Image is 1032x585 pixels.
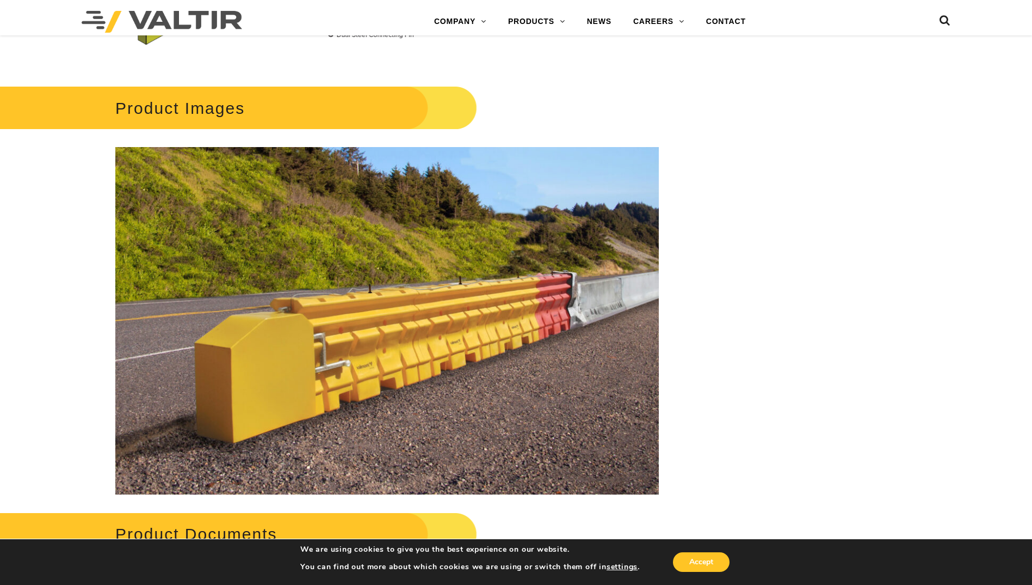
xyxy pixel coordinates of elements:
[695,11,757,33] a: CONTACT
[673,552,730,572] button: Accept
[607,562,638,572] button: settings
[576,11,622,33] a: NEWS
[82,11,242,33] img: Valtir
[497,11,576,33] a: PRODUCTS
[423,11,497,33] a: COMPANY
[300,562,640,572] p: You can find out more about which cookies we are using or switch them off in .
[622,11,695,33] a: CAREERS
[300,545,640,554] p: We are using cookies to give you the best experience on our website.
